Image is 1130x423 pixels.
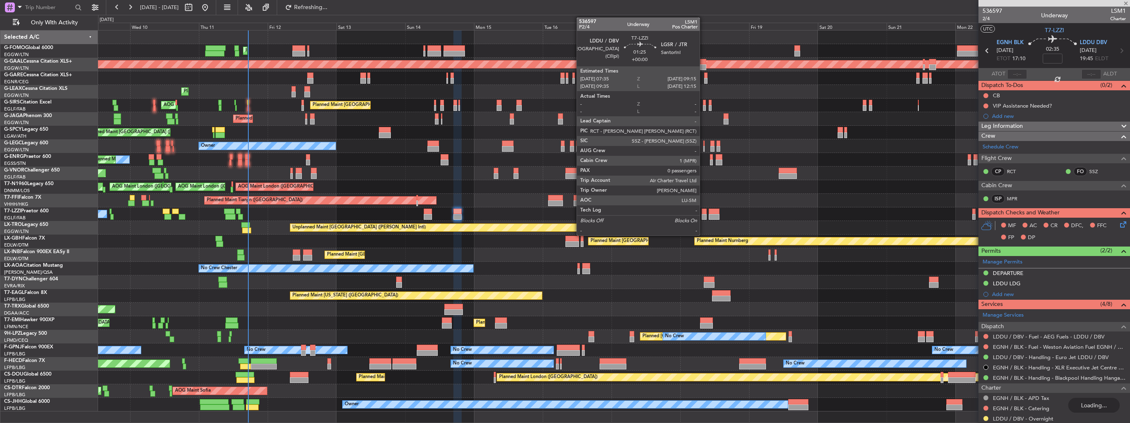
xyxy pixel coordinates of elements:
[236,113,365,125] div: Planned Maint [GEOGRAPHIC_DATA] ([GEOGRAPHIC_DATA])
[1030,222,1037,230] span: AC
[4,290,47,295] a: T7-EAGLFalcon 8X
[4,372,51,377] a: CS-DOUGlobal 6500
[4,405,26,411] a: LFPB/LBG
[4,141,48,146] a: G-LEGCLegacy 600
[4,331,21,336] span: 9H-LPZ
[453,357,472,370] div: No Crew
[991,167,1005,176] div: CP
[993,270,1023,277] div: DEPARTURE
[786,357,805,370] div: No Crew
[1046,45,1059,54] span: 02:35
[4,399,22,404] span: CS-JHH
[955,23,1024,30] div: Mon 22
[591,235,720,247] div: Planned Maint [GEOGRAPHIC_DATA] ([GEOGRAPHIC_DATA])
[4,154,51,159] a: G-ENRGPraetor 600
[4,59,23,64] span: G-GAAL
[1071,222,1083,230] span: DFC,
[281,1,331,14] button: Refreshing...
[4,73,72,78] a: G-GARECessna Citation XLS+
[238,181,330,193] div: AOG Maint London ([GEOGRAPHIC_DATA])
[4,385,22,390] span: CS-DTR
[405,23,474,30] div: Sun 14
[1103,70,1117,78] span: ALDT
[4,168,24,173] span: G-VNOR
[4,100,51,105] a: G-SIRSCitation Excel
[201,140,215,152] div: Owner
[983,15,1002,22] span: 2/4
[4,160,26,167] a: EGSS/STN
[184,85,313,98] div: Planned Maint [GEOGRAPHIC_DATA] ([GEOGRAPHIC_DATA])
[4,195,41,200] a: T7-FFIFalcon 7X
[499,371,598,383] div: Planned Maint London ([GEOGRAPHIC_DATA])
[4,59,72,64] a: G-GAALCessna Citation XLS+
[1110,7,1126,15] span: LSM1
[543,23,612,30] div: Tue 16
[4,222,48,227] a: LX-TROLegacy 650
[1100,81,1112,89] span: (0/2)
[4,113,23,118] span: G-JAGA
[4,399,50,404] a: CS-JHHGlobal 6000
[4,188,30,194] a: DNMM/LOS
[4,317,54,322] a: T7-EMIHawker 900XP
[993,92,1000,99] div: CB
[4,256,28,262] a: EDLW/DTM
[997,55,1010,63] span: ETOT
[4,277,58,282] a: T7-DYNChallenger 604
[983,7,1002,15] span: 536597
[1007,195,1025,202] a: MPR
[4,201,28,207] a: VHHH/HKG
[1074,167,1087,176] div: FO
[991,194,1005,203] div: ISP
[4,296,26,303] a: LFPB/LBG
[292,221,426,234] div: Unplanned Maint [GEOGRAPHIC_DATA] ([PERSON_NAME] Intl)
[4,263,63,268] a: LX-AOACitation Mustang
[4,127,48,132] a: G-SPCYLegacy 650
[4,337,28,343] a: LFMD/CEQ
[680,23,749,30] div: Thu 18
[327,249,457,261] div: Planned Maint [GEOGRAPHIC_DATA] ([GEOGRAPHIC_DATA])
[1097,222,1107,230] span: FFC
[4,236,45,241] a: LX-GBHFalcon 7X
[247,344,266,356] div: No Crew
[21,20,87,26] span: Only With Activity
[981,81,1023,90] span: Dispatch To-Dos
[4,222,22,227] span: LX-TRO
[4,147,29,153] a: EGGW/LTN
[1008,222,1016,230] span: MF
[4,242,28,248] a: EDLW/DTM
[1100,246,1112,255] span: (2/2)
[4,263,23,268] span: LX-AOA
[4,174,26,180] a: EGLF/FAB
[4,228,29,235] a: EGGW/LTN
[4,392,26,398] a: LFPB/LBG
[992,70,1005,78] span: ATOT
[4,236,22,241] span: LX-GBH
[4,277,23,282] span: T7-DYN
[4,290,24,295] span: T7-EAGL
[25,1,72,14] input: Trip Number
[476,317,555,329] div: Planned Maint [GEOGRAPHIC_DATA]
[993,280,1020,287] div: LDDU LDG
[992,291,1126,298] div: Add new
[993,374,1126,381] a: EGNH / BLK - Handling - Blackpool Handling Hangar 3 EGNH / BLK
[292,289,398,302] div: Planned Maint [US_STATE] ([GEOGRAPHIC_DATA])
[993,354,1109,361] a: LDDU / DBV - Handling - Euro Jet LDDU / DBV
[981,122,1023,131] span: Leg Information
[4,209,21,214] span: T7-LZZI
[336,23,405,30] div: Sat 13
[4,168,60,173] a: G-VNORChallenger 650
[997,39,1024,47] span: EGNH BLK
[4,195,19,200] span: T7-FFI
[981,322,1004,331] span: Dispatch
[4,358,22,363] span: F-HECD
[1110,15,1126,22] span: Charter
[934,344,953,356] div: No Crew
[4,310,29,316] a: DGAA/ACC
[313,99,442,111] div: Planned Maint [GEOGRAPHIC_DATA] ([GEOGRAPHIC_DATA])
[268,23,336,30] div: Fri 12
[4,372,23,377] span: CS-DOU
[4,127,22,132] span: G-SPCY
[4,65,29,71] a: EGGW/LTN
[201,262,237,275] div: No Crew Chester
[474,23,543,30] div: Mon 15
